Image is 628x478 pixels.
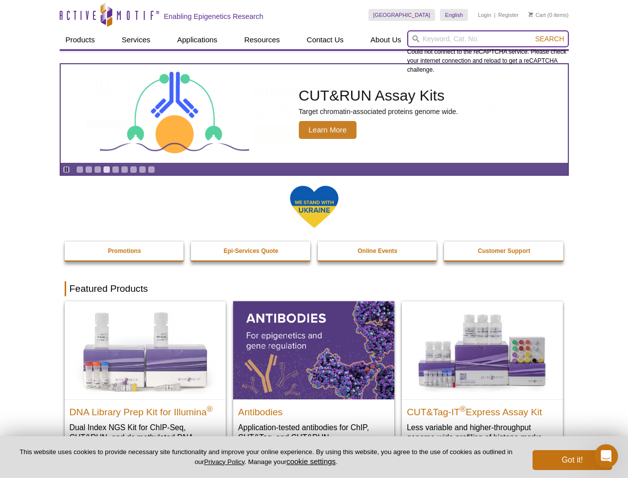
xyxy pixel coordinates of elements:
a: About Us [364,30,407,49]
a: English [440,9,468,21]
a: [GEOGRAPHIC_DATA] [368,9,436,21]
a: Privacy Policy [204,458,244,466]
a: Go to slide 8 [139,166,146,173]
li: | [494,9,496,21]
h2: CUT&Tag-IT Express Assay Kit [407,402,558,417]
a: Register [498,11,519,18]
a: Go to slide 4 [103,166,110,173]
img: CUT&RUN Assay Kits [100,68,249,159]
strong: Epi-Services Quote [224,247,278,254]
a: Go to slide 3 [94,166,101,173]
a: Toggle autoplay [63,166,70,173]
a: CUT&Tag-IT® Express Assay Kit CUT&Tag-IT®Express Assay Kit Less variable and higher-throughput ge... [402,301,563,452]
button: Got it! [533,450,612,470]
a: Login [478,11,491,18]
strong: Promotions [108,247,141,254]
span: Learn More [299,121,357,139]
img: We Stand With Ukraine [289,185,339,229]
h2: Featured Products [65,281,564,296]
p: Application-tested antibodies for ChIP, CUT&Tag, and CUT&RUN. [238,422,389,443]
h2: DNA Library Prep Kit for Illumina [70,402,221,417]
sup: ® [207,404,213,413]
h2: Enabling Epigenetics Research [164,12,264,21]
a: Services [116,30,157,49]
img: Your Cart [529,12,533,17]
a: Products [60,30,101,49]
a: CUT&RUN Assay Kits CUT&RUN Assay Kits Target chromatin-associated proteins genome wide. Learn More [61,64,568,163]
a: Applications [171,30,223,49]
a: Cart [529,11,546,18]
strong: Online Events [358,247,397,254]
h2: Antibodies [238,402,389,417]
img: CUT&Tag-IT® Express Assay Kit [402,301,563,399]
iframe: Intercom live chat [594,444,618,468]
a: Promotions [65,241,185,260]
a: Go to slide 9 [148,166,155,173]
a: Go to slide 2 [85,166,92,173]
h2: CUT&RUN Assay Kits [299,88,458,103]
div: Could not connect to the reCAPTCHA service. Please check your internet connection and reload to g... [407,30,569,74]
sup: ® [460,404,466,413]
strong: Customer Support [478,247,530,254]
a: All Antibodies Antibodies Application-tested antibodies for ChIP, CUT&Tag, and CUT&RUN. [233,301,394,452]
a: Epi-Services Quote [191,241,311,260]
a: Customer Support [444,241,564,260]
p: Less variable and higher-throughput genome-wide profiling of histone marks​. [407,422,558,443]
button: cookie settings [286,457,336,466]
p: Dual Index NGS Kit for ChIP-Seq, CUT&RUN, and ds methylated DNA assays. [70,422,221,453]
img: DNA Library Prep Kit for Illumina [65,301,226,399]
img: All Antibodies [233,301,394,399]
p: This website uses cookies to provide necessary site functionality and improve your online experie... [16,448,516,467]
a: Contact Us [301,30,350,49]
p: Target chromatin-associated proteins genome wide. [299,107,458,116]
input: Keyword, Cat. No. [407,30,569,47]
button: Search [532,34,567,43]
span: Search [535,35,564,43]
a: Go to slide 7 [130,166,137,173]
article: CUT&RUN Assay Kits [61,64,568,163]
a: Go to slide 5 [112,166,119,173]
a: Resources [238,30,286,49]
a: DNA Library Prep Kit for Illumina DNA Library Prep Kit for Illumina® Dual Index NGS Kit for ChIP-... [65,301,226,462]
a: Go to slide 1 [76,166,84,173]
li: (0 items) [529,9,569,21]
a: Online Events [318,241,438,260]
a: Go to slide 6 [121,166,128,173]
